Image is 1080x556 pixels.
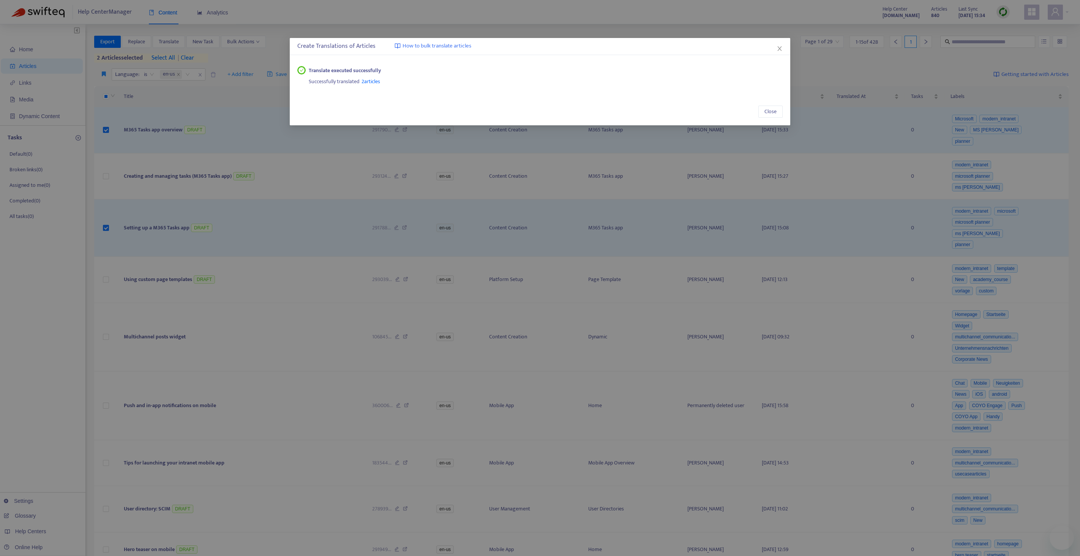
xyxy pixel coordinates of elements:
span: close [777,46,783,52]
button: Close [775,44,784,53]
img: image-link [395,43,401,49]
span: 2 articles [362,77,380,86]
iframe: Button to launch messaging window [1050,526,1074,550]
strong: Translate executed successfully [309,66,381,75]
button: Close [758,106,783,118]
span: How to bulk translate articles [403,42,471,51]
div: Create Translations of Articles [297,42,783,51]
span: Close [764,107,777,116]
div: Successfully translated [309,75,783,86]
a: How to bulk translate articles [395,42,471,51]
span: check [300,68,304,72]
